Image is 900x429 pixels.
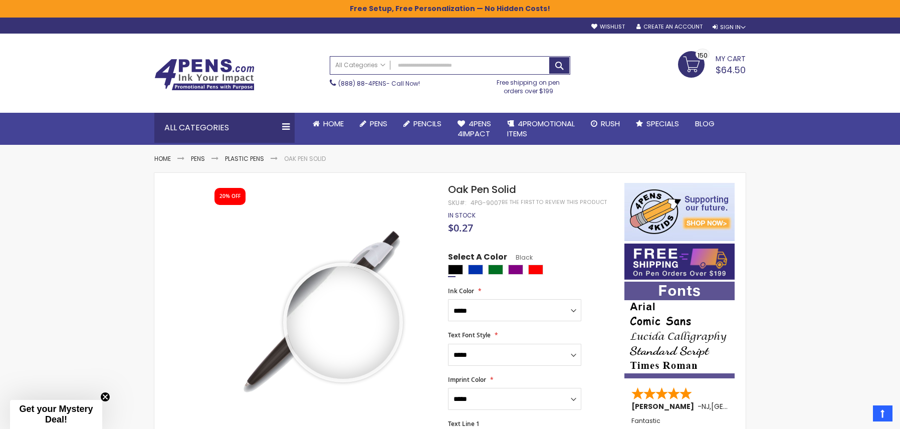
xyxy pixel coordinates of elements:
span: Home [323,118,344,129]
span: $0.27 [448,221,473,235]
a: All Categories [330,57,390,73]
span: Text Font Style [448,331,491,339]
span: Specials [646,118,679,129]
img: 4pens 4 kids [624,183,735,241]
div: Green [488,265,503,275]
div: Blue [468,265,483,275]
a: 4PROMOTIONALITEMS [499,113,583,145]
a: Rush [583,113,628,135]
span: All Categories [335,61,385,69]
div: Purple [508,265,523,275]
a: Home [154,154,171,163]
span: Ink Color [448,287,474,295]
span: [PERSON_NAME] [631,401,698,411]
div: 4PG-9007 [471,199,502,207]
li: Oak Pen Solid [284,155,326,163]
div: Free shipping on pen orders over $199 [487,75,571,95]
span: Text Line 1 [448,419,480,428]
span: NJ [702,401,710,411]
div: 20% OFF [219,193,241,200]
span: Oak Pen Solid [448,182,516,196]
span: - Call Now! [338,79,420,88]
span: 150 [698,51,708,60]
a: Pencils [395,113,449,135]
span: 4Pens 4impact [458,118,491,139]
span: Get your Mystery Deal! [19,404,93,424]
img: font-personalization-examples [624,282,735,378]
a: Pens [352,113,395,135]
a: Plastic Pens [225,154,264,163]
span: Select A Color [448,252,507,265]
strong: SKU [448,198,467,207]
button: Close teaser [100,392,110,402]
div: Get your Mystery Deal!Close teaser [10,400,102,429]
img: Free shipping on orders over $199 [624,244,735,280]
img: 4Pens Custom Pens and Promotional Products [154,59,255,91]
a: (888) 88-4PENS [338,79,386,88]
img: oak_solid_side_black_1_1.jpg [205,197,434,426]
a: Blog [687,113,723,135]
a: Top [873,405,892,421]
span: In stock [448,211,476,220]
a: Be the first to review this product [502,198,607,206]
a: Wishlist [591,23,625,31]
span: Imprint Color [448,375,486,384]
span: [GEOGRAPHIC_DATA] [711,401,785,411]
span: Pens [370,118,387,129]
span: 4PROMOTIONAL ITEMS [507,118,575,139]
div: Red [528,265,543,275]
a: Pens [191,154,205,163]
a: 4Pens4impact [449,113,499,145]
a: $64.50 150 [678,51,746,76]
a: Home [305,113,352,135]
a: Specials [628,113,687,135]
span: Pencils [413,118,441,129]
span: Rush [601,118,620,129]
span: Blog [695,118,715,129]
div: All Categories [154,113,295,143]
div: Sign In [713,24,746,31]
span: Black [507,253,533,262]
div: Availability [448,211,476,220]
span: $64.50 [716,64,746,76]
a: Create an Account [636,23,703,31]
div: Black [448,265,463,275]
span: - , [698,401,785,411]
